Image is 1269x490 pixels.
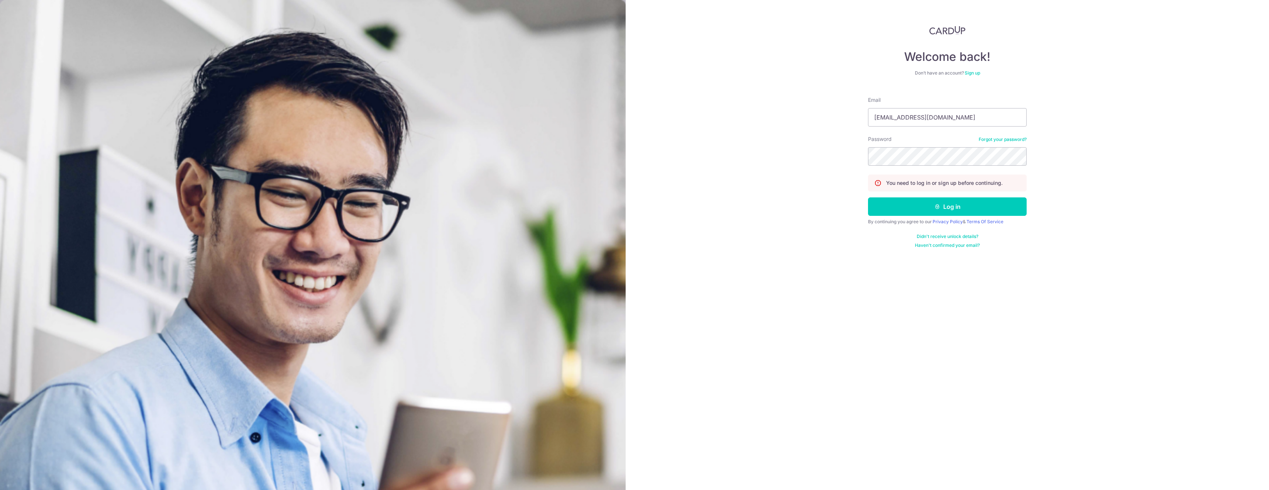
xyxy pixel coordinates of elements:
[965,70,980,76] a: Sign up
[915,242,980,248] a: Haven't confirmed your email?
[868,108,1027,127] input: Enter your Email
[886,179,1003,187] p: You need to log in or sign up before continuing.
[868,96,881,104] label: Email
[868,135,892,143] label: Password
[929,26,965,35] img: CardUp Logo
[933,219,963,224] a: Privacy Policy
[917,234,978,239] a: Didn't receive unlock details?
[868,197,1027,216] button: Log in
[868,219,1027,225] div: By continuing you agree to our &
[967,219,1003,224] a: Terms Of Service
[868,70,1027,76] div: Don’t have an account?
[868,49,1027,64] h4: Welcome back!
[979,137,1027,142] a: Forgot your password?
